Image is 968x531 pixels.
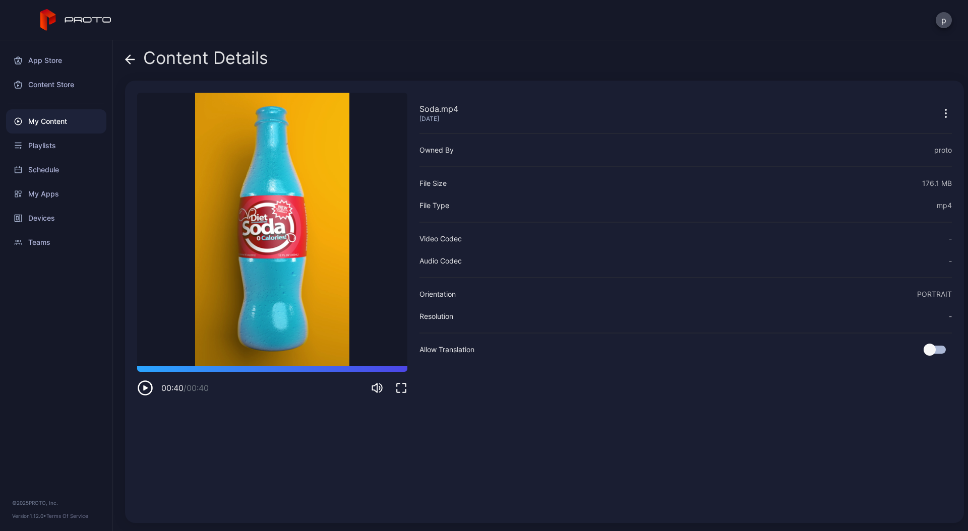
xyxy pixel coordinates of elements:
[6,109,106,134] a: My Content
[419,233,462,245] div: Video Codec
[419,288,456,300] div: Orientation
[46,513,88,519] a: Terms Of Service
[419,255,462,267] div: Audio Codec
[6,73,106,97] a: Content Store
[937,200,952,212] div: mp4
[922,177,952,189] div: 176.1 MB
[419,200,449,212] div: File Type
[161,382,209,394] div: 00:40
[419,177,447,189] div: File Size
[6,158,106,182] a: Schedule
[419,344,474,356] div: Allow Translation
[6,206,106,230] a: Devices
[6,230,106,254] a: Teams
[137,93,407,366] video: Sorry, your browser doesn‘t support embedded videos
[949,255,952,267] div: -
[12,499,100,507] div: © 2025 PROTO, Inc.
[419,103,458,115] div: Soda.mp4
[419,144,454,156] div: Owned By
[419,310,453,322] div: Resolution
[936,12,952,28] button: p
[949,233,952,245] div: -
[934,144,952,156] div: proto
[125,48,268,73] div: Content Details
[6,48,106,73] a: App Store
[917,288,952,300] div: PORTRAIT
[6,134,106,158] a: Playlists
[949,310,952,322] div: -
[12,513,46,519] span: Version 1.12.0 •
[184,383,209,393] span: / 00:40
[419,115,458,123] div: [DATE]
[6,182,106,206] a: My Apps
